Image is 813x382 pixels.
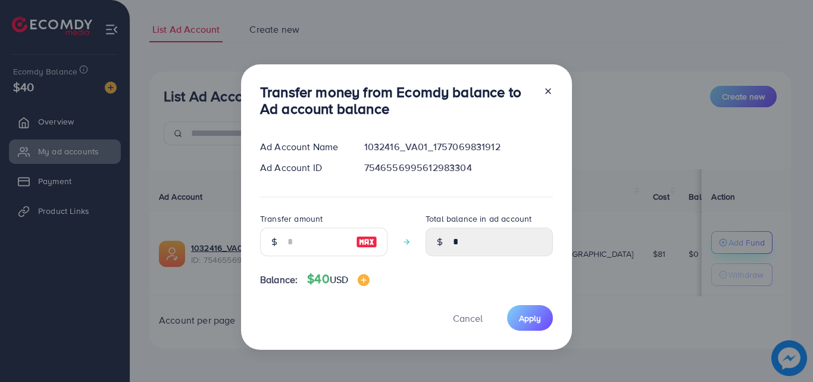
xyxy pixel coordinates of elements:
[355,140,562,154] div: 1032416_VA01_1757069831912
[426,213,531,225] label: Total balance in ad account
[355,161,562,175] div: 7546556995612983304
[438,305,498,331] button: Cancel
[356,235,377,249] img: image
[307,272,370,287] h4: $40
[519,312,541,324] span: Apply
[260,83,534,118] h3: Transfer money from Ecomdy balance to Ad account balance
[260,213,323,225] label: Transfer amount
[251,161,355,175] div: Ad Account ID
[251,140,355,154] div: Ad Account Name
[330,273,348,286] span: USD
[260,273,298,287] span: Balance:
[358,274,370,286] img: image
[453,312,483,325] span: Cancel
[507,305,553,331] button: Apply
